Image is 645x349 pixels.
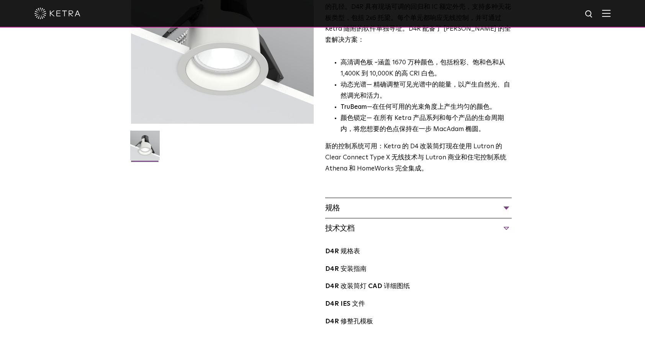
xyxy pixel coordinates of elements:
strong: 颜色锁定 [341,115,367,121]
div: 技术文档 [325,222,512,234]
p: 涵盖 1670 万种颜色，包括粉彩、饱和色和从 1,400K 到 10,000K 的高 CRI 白色。 [341,57,512,80]
strong: 高清调色板 - [341,59,378,66]
strong: TruBeam [341,104,367,110]
p: Ketra 的 D4 改装筒灯现在使用 Lutron 的 Clear Connect Type X 无线技术与 Lutron 商业和住宅控制系统 Athena 和 HomeWorks 完全集成。 [325,141,512,175]
img: 搜索图标 [584,10,594,19]
li: — 精确调整可见光谱中的能量，以产生自然光、自然调光和活力。 [341,80,512,102]
a: D4R 修整孔模板 [325,318,373,325]
img: D4R 改装筒灯 [130,131,160,166]
strong: 动态光谱 [341,82,367,88]
img: ketra-logo-2019-white [34,8,80,19]
strong: 新的控制系统可用： [325,143,384,150]
a: D4R 规格表 [325,248,360,255]
a: D4R 改装筒灯 CAD 详细图纸 [325,283,410,290]
div: 规格 [325,202,512,214]
a: D4R 安装指南 [325,266,367,272]
a: D4R IES 文件 [325,301,365,307]
li: — 在所有 Ketra 产品系列和每个产品的生命周期内，将您想要的色点保持在一步 MacAdam 椭圆。 [341,113,512,135]
img: Hamburger%20Nav.svg [602,10,611,17]
li: —在任何可用的光束角度上产生均匀的颜色。 [341,102,512,113]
